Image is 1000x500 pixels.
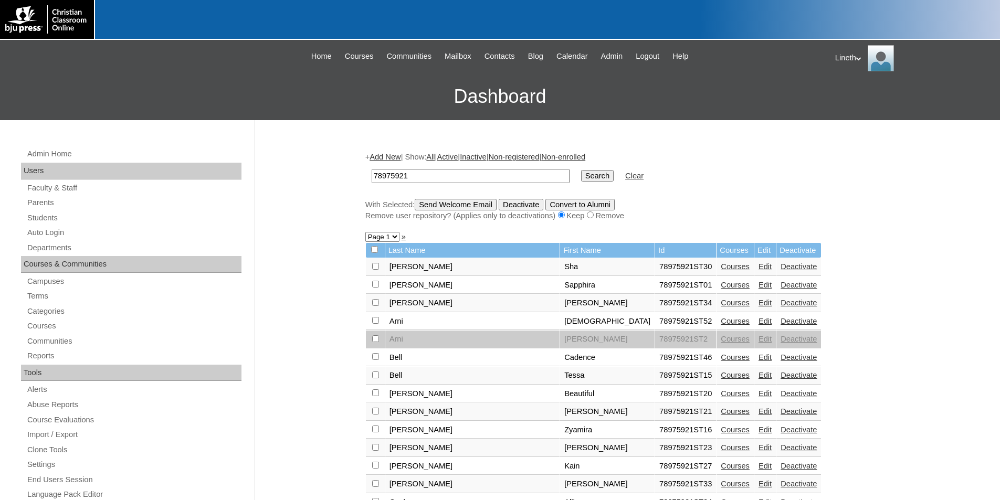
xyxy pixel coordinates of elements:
input: Convert to Alumni [545,199,615,210]
a: Deactivate [781,425,817,434]
a: Edit [759,371,772,379]
a: Communities [26,335,241,348]
td: 78975921ST15 [655,367,716,385]
span: Home [311,50,332,62]
td: 78975921ST30 [655,258,716,276]
td: Bell [385,367,560,385]
td: Id [655,243,716,258]
a: Non-enrolled [541,153,585,161]
a: Admin [596,50,628,62]
div: Remove user repository? (Applies only to deactivations) Keep Remove [365,210,885,221]
div: + | Show: | | | | [365,152,885,221]
a: Deactivate [781,335,817,343]
a: Courses [721,480,750,488]
a: Mailbox [439,50,477,62]
span: Communities [387,50,432,62]
a: Courses [721,353,750,361]
td: 78975921ST34 [655,294,716,312]
span: Calendar [556,50,587,62]
span: Logout [636,50,659,62]
a: Reports [26,349,241,363]
a: » [402,232,406,241]
td: Last Name [385,243,560,258]
a: Deactivate [781,299,817,307]
td: 78975921ST20 [655,385,716,403]
a: Courses [721,462,750,470]
td: Tessa [560,367,655,385]
span: Help [672,50,688,62]
a: Edit [759,262,772,271]
a: Deactivate [781,462,817,470]
a: Edit [759,317,772,325]
a: Deactivate [781,389,817,398]
a: End Users Session [26,473,241,486]
td: [PERSON_NAME] [385,276,560,294]
td: [PERSON_NAME] [385,385,560,403]
td: Cadence [560,349,655,367]
td: [PERSON_NAME] [560,331,655,348]
a: Courses [26,320,241,333]
td: Edit [754,243,776,258]
td: 78975921ST27 [655,458,716,475]
td: [PERSON_NAME] [385,458,560,475]
td: [PERSON_NAME] [385,475,560,493]
td: 78975921ST16 [655,421,716,439]
a: Home [306,50,337,62]
a: Edit [759,480,772,488]
a: Courses [721,425,750,434]
td: First Name [560,243,655,258]
td: Kain [560,458,655,475]
td: 78975921ST33 [655,475,716,493]
a: Categories [26,305,241,318]
td: 78975921ST23 [655,439,716,457]
a: Course Evaluations [26,413,241,427]
a: Alerts [26,383,241,396]
a: Import / Export [26,428,241,441]
a: Courses [721,407,750,416]
a: Edit [759,335,772,343]
input: Deactivate [499,199,543,210]
td: Bell [385,349,560,367]
input: Search [372,169,570,183]
td: 78975921ST46 [655,349,716,367]
a: Edit [759,389,772,398]
a: Courses [721,335,750,343]
td: Courses [717,243,754,258]
td: [PERSON_NAME] [385,421,560,439]
a: Blog [523,50,549,62]
a: Edit [759,353,772,361]
a: Faculty & Staff [26,182,241,195]
a: Logout [630,50,665,62]
td: Arni [385,313,560,331]
div: Tools [21,365,241,381]
span: Courses [345,50,374,62]
td: Arni [385,331,560,348]
a: Departments [26,241,241,254]
td: Sha [560,258,655,276]
td: [PERSON_NAME] [560,403,655,421]
a: Edit [759,462,772,470]
a: Deactivate [781,281,817,289]
a: All [426,153,435,161]
a: Auto Login [26,226,241,239]
a: Courses [721,443,750,452]
div: Courses & Communities [21,256,241,273]
a: Calendar [551,50,593,62]
a: Courses [721,371,750,379]
td: [PERSON_NAME] [385,439,560,457]
td: 78975921ST2 [655,331,716,348]
a: Abuse Reports [26,398,241,411]
td: Sapphira [560,276,655,294]
a: Courses [721,389,750,398]
td: Beautiful [560,385,655,403]
a: Students [26,211,241,225]
a: Edit [759,299,772,307]
td: 78975921ST01 [655,276,716,294]
a: Edit [759,407,772,416]
a: Inactive [460,153,487,161]
a: Courses [721,317,750,325]
img: logo-white.png [5,5,89,34]
td: [PERSON_NAME] [385,403,560,421]
a: Deactivate [781,407,817,416]
input: Send Welcome Email [415,199,497,210]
